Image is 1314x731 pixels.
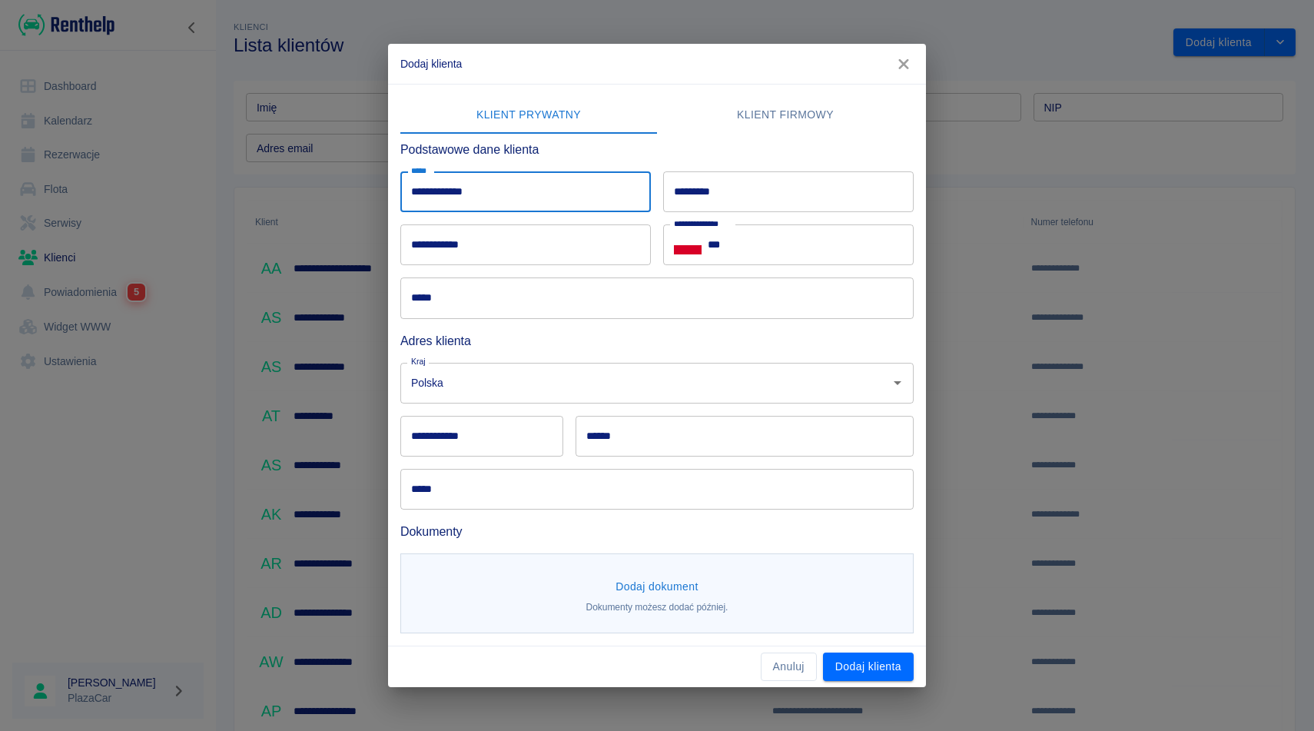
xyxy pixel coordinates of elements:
[761,653,817,681] button: Anuluj
[586,600,728,614] p: Dokumenty możesz dodać później.
[657,97,914,134] button: Klient firmowy
[400,522,914,541] h6: Dokumenty
[400,97,657,134] button: Klient prywatny
[887,372,908,394] button: Otwórz
[411,356,426,367] label: Kraj
[674,234,702,257] button: Select country
[400,331,914,351] h6: Adres klienta
[388,44,926,84] h2: Dodaj klienta
[400,97,914,134] div: lab API tabs example
[400,140,914,159] h6: Podstawowe dane klienta
[609,573,705,601] button: Dodaj dokument
[823,653,914,681] button: Dodaj klienta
